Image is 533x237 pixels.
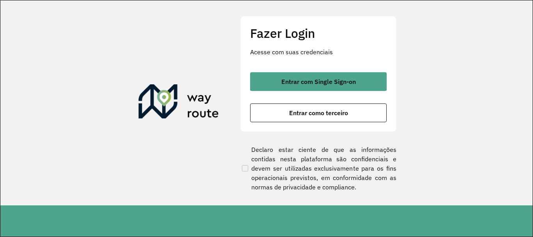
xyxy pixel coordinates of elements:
img: Roteirizador AmbevTech [139,84,219,122]
span: Entrar com Single Sign-on [281,78,356,85]
button: button [250,103,387,122]
button: button [250,72,387,91]
h2: Fazer Login [250,26,387,41]
label: Declaro estar ciente de que as informações contidas nesta plataforma são confidenciais e devem se... [240,145,396,192]
span: Entrar como terceiro [289,110,348,116]
p: Acesse com suas credenciais [250,47,387,57]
